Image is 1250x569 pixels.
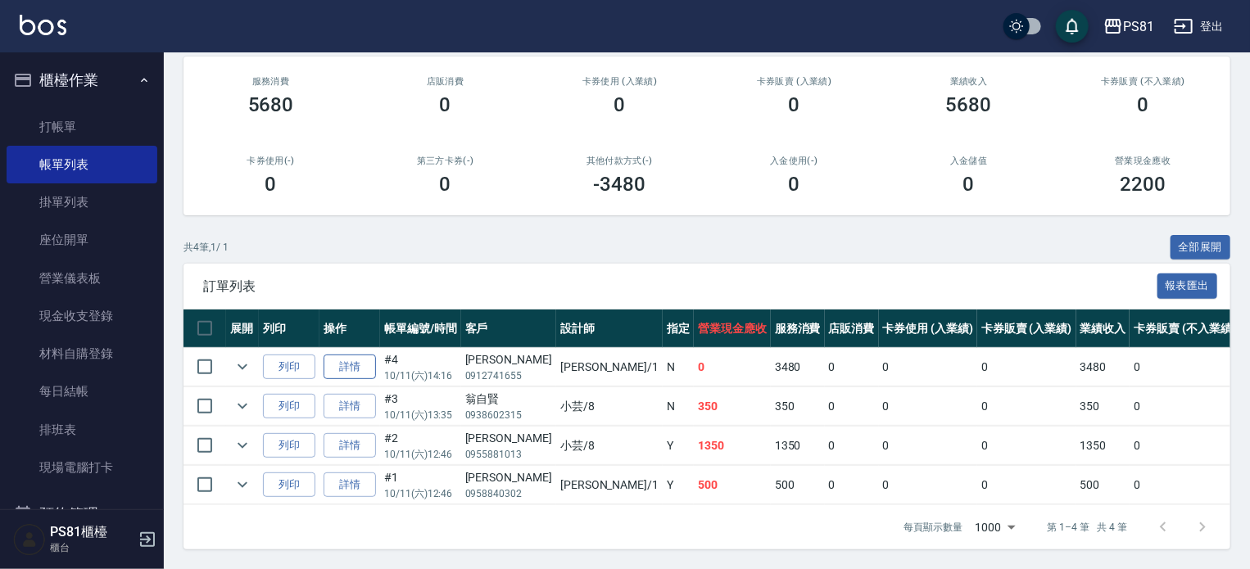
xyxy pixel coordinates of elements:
h2: 卡券販賣 (不入業績) [1076,76,1211,87]
td: 0 [694,348,771,386]
h2: 入金使用(-) [727,156,862,166]
p: 0912741655 [465,368,552,383]
a: 排班表 [7,411,157,449]
th: 店販消費 [825,309,879,348]
p: 0938602315 [465,408,552,422]
td: 0 [879,387,978,426]
div: 1000 [969,505,1021,549]
a: 座位開單 [7,221,157,259]
h3: -3480 [594,173,646,196]
td: 500 [694,466,771,504]
p: 0958840302 [465,486,552,501]
td: N [663,387,694,426]
td: 0 [825,466,879,504]
p: 共 4 筆, 1 / 1 [183,240,229,255]
td: 500 [1076,466,1130,504]
h3: 0 [1138,93,1149,116]
span: 訂單列表 [203,278,1157,295]
td: 350 [694,387,771,426]
td: 350 [1076,387,1130,426]
td: 3480 [771,348,825,386]
th: 服務消費 [771,309,825,348]
th: 卡券使用 (入業績) [879,309,978,348]
button: 列印 [263,394,315,419]
th: 卡券販賣 (入業績) [977,309,1076,348]
td: 0 [825,427,879,465]
h2: 卡券使用 (入業績) [552,76,687,87]
div: [PERSON_NAME] [465,351,552,368]
h2: 第三方卡券(-) [378,156,513,166]
img: Logo [20,15,66,35]
h3: 0 [614,93,626,116]
td: #4 [380,348,461,386]
button: 櫃檯作業 [7,59,157,102]
div: 翁自賢 [465,391,552,408]
h2: 店販消費 [378,76,513,87]
td: 3480 [1076,348,1130,386]
h2: 卡券販賣 (入業績) [727,76,862,87]
button: 列印 [263,472,315,498]
p: 10/11 (六) 14:16 [384,368,457,383]
a: 現場電腦打卡 [7,449,157,486]
td: 350 [771,387,825,426]
td: [PERSON_NAME] /1 [556,466,663,504]
th: 客戶 [461,309,556,348]
h3: 0 [440,173,451,196]
td: 1350 [694,427,771,465]
h2: 營業現金應收 [1076,156,1211,166]
th: 卡券販賣 (不入業績) [1130,309,1239,348]
button: expand row [230,433,255,458]
a: 詳情 [324,472,376,498]
td: [PERSON_NAME] /1 [556,348,663,386]
td: 0 [1130,387,1239,426]
td: 0 [879,348,978,386]
td: Y [663,427,694,465]
p: 櫃台 [50,540,134,555]
td: 1350 [771,427,825,465]
td: 0 [977,466,1076,504]
td: #3 [380,387,461,426]
a: 詳情 [324,354,376,380]
h2: 業績收入 [901,76,1036,87]
a: 營業儀表板 [7,260,157,297]
h3: 0 [963,173,975,196]
p: 10/11 (六) 12:46 [384,486,457,501]
button: 預約管理 [7,493,157,535]
button: expand row [230,394,255,418]
button: 登出 [1167,11,1230,42]
td: 1350 [1076,427,1130,465]
h3: 5680 [248,93,294,116]
th: 指定 [663,309,694,348]
h2: 其他付款方式(-) [552,156,687,166]
h3: 2200 [1121,173,1166,196]
th: 操作 [319,309,380,348]
button: expand row [230,354,255,379]
h3: 5680 [946,93,992,116]
a: 現金收支登錄 [7,297,157,335]
td: 小芸 /8 [556,427,663,465]
td: 0 [879,466,978,504]
th: 列印 [259,309,319,348]
p: 每頁顯示數量 [904,520,962,535]
td: 小芸 /8 [556,387,663,426]
p: 10/11 (六) 12:46 [384,447,457,462]
th: 設計師 [556,309,663,348]
h3: 0 [789,173,800,196]
a: 每日結帳 [7,373,157,410]
td: #1 [380,466,461,504]
td: 500 [771,466,825,504]
a: 帳單列表 [7,146,157,183]
img: Person [13,523,46,556]
h3: 0 [789,93,800,116]
h3: 0 [265,173,277,196]
a: 報表匯出 [1157,278,1218,293]
h3: 服務消費 [203,76,338,87]
a: 詳情 [324,394,376,419]
td: 0 [825,387,879,426]
h3: 0 [440,93,451,116]
button: 列印 [263,354,315,380]
a: 詳情 [324,433,376,458]
h5: PS81櫃檯 [50,524,134,540]
th: 營業現金應收 [694,309,771,348]
td: #2 [380,427,461,465]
